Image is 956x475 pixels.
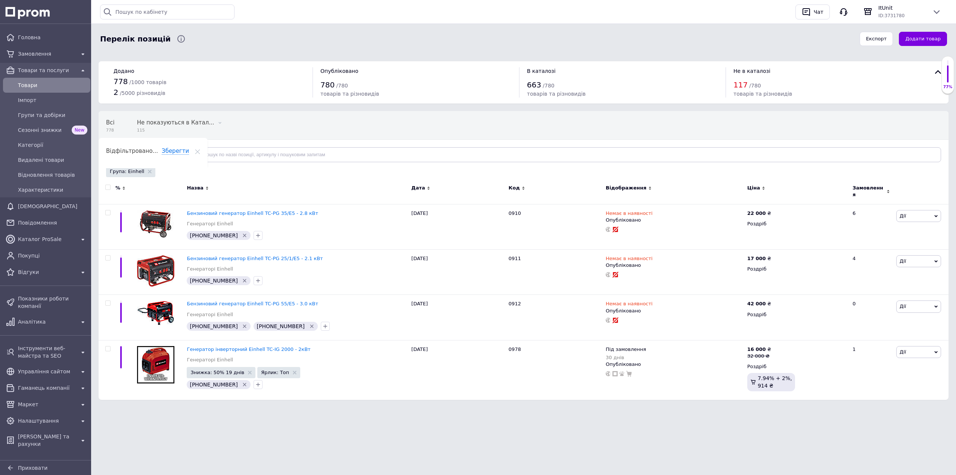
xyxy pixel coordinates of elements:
[509,210,521,216] span: 0910
[257,323,304,329] span: [PHONE_NUMBER]
[18,203,87,210] span: [DEMOGRAPHIC_DATA]
[509,346,521,352] span: 0978
[812,6,825,18] div: Чат
[848,204,894,249] div: 6
[190,147,941,162] input: Пошук по назві позиції, артикулу і пошуковим запитам
[606,210,652,218] span: Немає в наявності
[606,346,646,354] span: Під замовлення
[114,77,128,86] span: 778
[18,433,75,448] span: [PERSON_NAME] та рахунки
[129,79,166,85] span: / 1000 товарів
[18,417,75,425] span: Налаштування
[18,126,69,134] span: Сезонні знижки
[749,83,761,89] span: / 780
[18,368,75,375] span: Управління сайтом
[190,323,238,329] span: [PHONE_NUMBER]
[137,119,214,126] span: Не показуються в Катал...
[747,311,846,318] div: Роздріб
[114,88,118,97] span: 2
[187,311,233,318] a: Генераторі Einhell
[747,301,766,306] b: 42 000
[320,91,379,97] span: товарів та різновидів
[758,383,773,389] span: 914 ₴
[509,185,520,191] span: Код
[137,255,174,287] img: Бензиновый генератор Einhell TC-PG 25/1/E5 - 2.1 кВт
[130,111,229,140] div: Не показуються в Каталозі ProSale
[18,50,75,58] span: Замовлення
[747,185,760,191] span: Ціна
[106,119,115,126] span: Всі
[242,323,248,329] svg: Видалити мітку
[18,186,87,194] span: Характеристики
[410,249,507,294] div: [DATE]
[18,318,75,326] span: Аналітика
[747,346,771,353] div: ₴
[18,268,75,276] span: Відгуки
[187,256,323,261] a: Бензиновий генератор Einhell TC-PG 25/1/E5 - 2.1 кВт
[120,90,165,96] span: / 5000 різновидів
[242,278,248,284] svg: Видалити мітку
[190,232,238,238] span: [PHONE_NUMBER]
[733,91,792,97] span: товарів та різновидів
[137,127,214,133] span: 115
[187,301,318,306] a: Бензиновий генератор Einhell TC-PG 55/E5 - 3.0 кВт
[509,301,521,306] span: 0912
[106,148,158,154] span: Відфільтровано...
[747,220,846,227] div: Роздріб
[747,255,771,262] div: ₴
[18,156,87,164] span: Видалені товари
[137,210,174,238] img: Бензиновый генератор Einhell TC-PG 35/E5 - 2.8 кВт
[114,68,134,74] span: Додано
[242,232,248,238] svg: Видалити мітку
[733,68,770,74] span: Не в каталозі
[527,80,541,89] span: 663
[795,4,830,19] button: Чат
[527,68,556,74] span: В каталозі
[606,217,744,223] div: Опубліковано
[18,401,75,408] span: Маркет
[606,262,744,269] div: Опубліковано
[747,300,771,307] div: ₴
[606,301,652,309] span: Немає в наявності
[860,32,893,46] button: Експорт
[747,266,846,272] div: Роздріб
[747,210,771,217] div: ₴
[106,127,115,133] span: 778
[747,346,766,352] b: 16 000
[848,340,894,400] div: 1
[410,204,507,249] div: [DATE]
[18,235,75,243] span: Каталог ProSale
[18,345,75,360] span: Інструменти веб-майстра та SEO
[187,346,310,352] a: Генератор інверторний Einhell TC-IG 2000 - 2кВт
[758,375,792,381] span: 7.94% + 2%,
[100,34,171,44] span: Перелік позицій
[320,68,358,74] span: Опубліковано
[190,382,238,388] span: [PHONE_NUMBER]
[606,308,744,314] div: Опубліковано
[606,256,652,263] span: Немає в наявності
[187,220,233,227] a: Генераторі Einhell
[187,185,203,191] span: Назва
[18,384,75,392] span: Гаманець компанії
[18,111,87,119] span: Групи та добірки
[543,83,554,89] span: / 780
[853,185,885,198] span: Замовлення
[261,370,289,375] span: Ярлик: Топ
[410,295,507,340] div: [DATE]
[336,83,348,89] span: / 780
[747,210,766,216] b: 22 000
[410,340,507,400] div: [DATE]
[187,357,233,363] a: Генераторі Einhell
[848,249,894,294] div: 4
[747,256,766,261] b: 17 000
[18,465,47,471] span: Приховати
[320,80,335,89] span: 780
[848,295,894,340] div: 0
[899,32,947,46] button: Додати товар
[187,266,233,272] a: Генераторі Einhell
[18,81,87,89] span: Товари
[606,361,744,368] div: Опубліковано
[242,382,248,388] svg: Видалити мітку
